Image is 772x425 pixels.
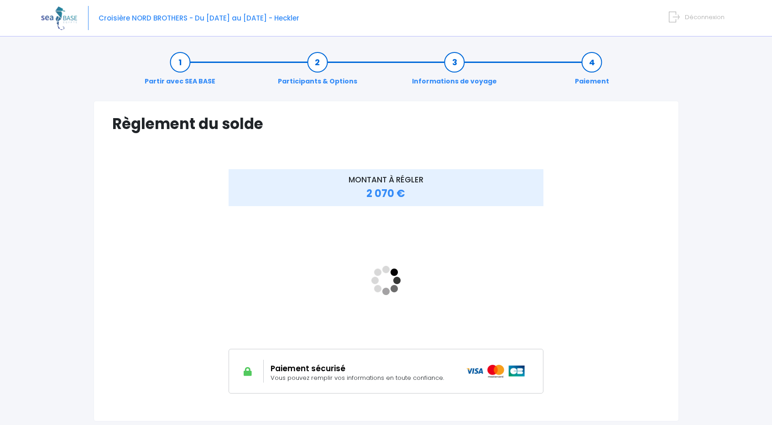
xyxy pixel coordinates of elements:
span: Vous pouvez remplir vos informations en toute confiance. [271,373,444,382]
span: MONTANT À RÉGLER [349,174,423,185]
a: Paiement [570,57,614,86]
iframe: <!-- //required --> [229,212,544,349]
span: 2 070 € [366,187,405,201]
h2: Paiement sécurisé [271,364,452,373]
h1: Règlement du solde [112,115,660,133]
a: Partir avec SEA BASE [140,57,220,86]
a: Informations de voyage [407,57,501,86]
img: icons_paiement_securise@2x.png [466,365,526,378]
span: Déconnexion [685,13,725,21]
span: Croisière NORD BROTHERS - Du [DATE] au [DATE] - Heckler [99,13,299,23]
a: Participants & Options [273,57,362,86]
